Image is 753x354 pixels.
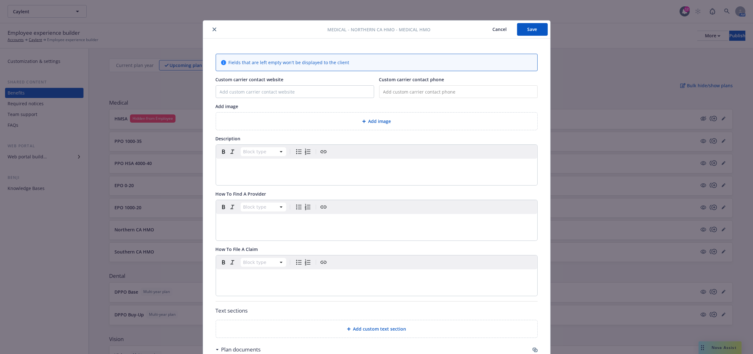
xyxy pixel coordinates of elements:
[216,112,538,130] div: Add image
[216,103,238,109] span: Add image
[228,203,237,211] button: Italic
[319,147,328,156] button: Create link
[303,147,312,156] button: Numbered list
[328,26,431,33] span: Medical - Northern CA HMO - Medical HMO
[353,326,406,332] span: Add custom text section
[219,203,228,211] button: Bold
[319,258,328,267] button: Create link
[211,26,218,33] button: close
[483,23,517,36] button: Cancel
[216,320,538,338] div: Add custom text section
[216,191,266,197] span: How To Find A Provider
[219,147,228,156] button: Bold
[379,85,538,98] input: Add custom carrier contact phone
[294,203,303,211] button: Bulleted list
[221,345,261,354] h3: Plan documents
[216,76,284,82] span: Custom carrier contact website
[228,258,237,267] button: Italic
[294,258,303,267] button: Bulleted list
[294,147,303,156] button: Bulleted list
[241,258,286,267] button: Block type
[216,214,537,229] div: editable markdown
[216,246,258,252] span: How To File A Claim
[216,159,537,174] div: editable markdown
[379,76,444,82] span: Custom carrier contact phone
[303,258,312,267] button: Numbered list
[517,23,548,36] button: Save
[229,59,349,66] span: Fields that are left empty won't be displayed to the client
[303,203,312,211] button: Numbered list
[216,136,241,142] span: Description
[319,203,328,211] button: Create link
[241,203,286,211] button: Block type
[228,147,237,156] button: Italic
[368,118,391,125] span: Add image
[294,258,312,267] div: toggle group
[216,269,537,284] div: editable markdown
[241,147,286,156] button: Block type
[294,203,312,211] div: toggle group
[216,86,374,98] input: Add custom carrier contact website
[294,147,312,156] div: toggle group
[216,345,261,354] div: Plan documents
[219,258,228,267] button: Bold
[216,307,538,315] p: Text sections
